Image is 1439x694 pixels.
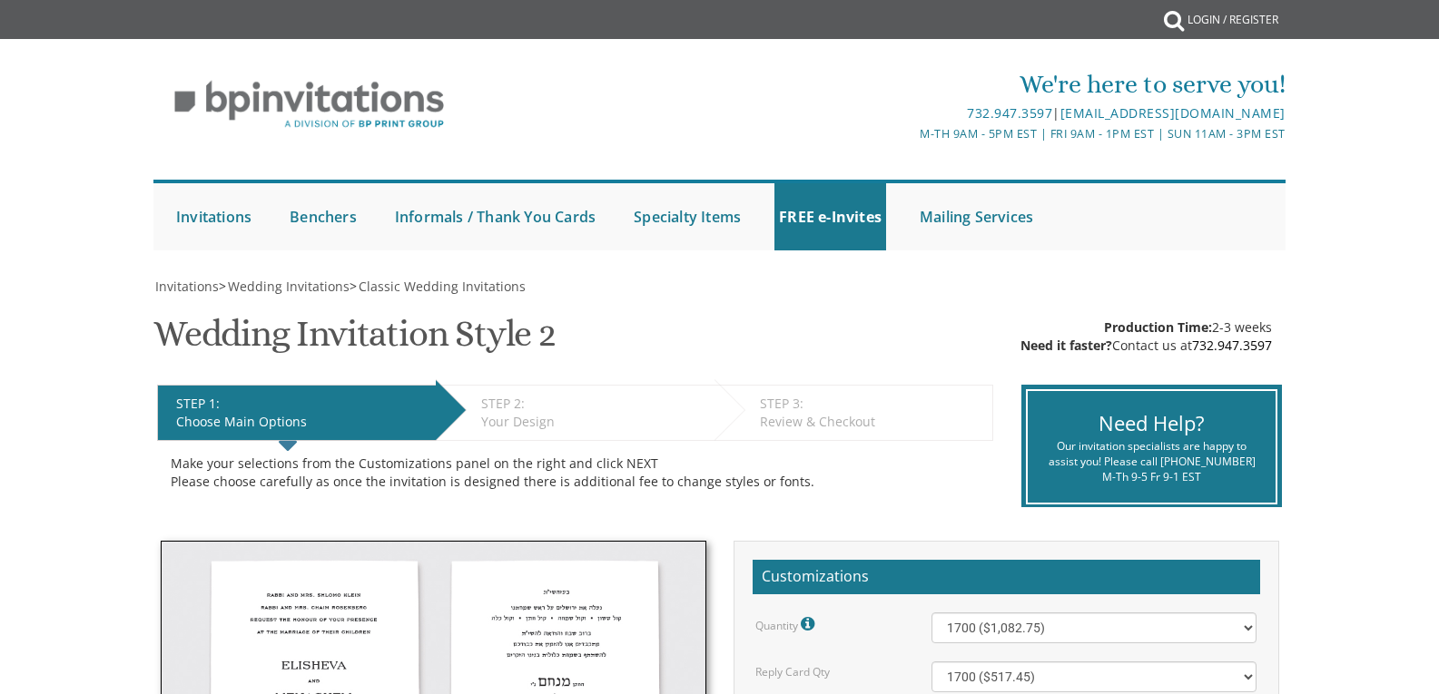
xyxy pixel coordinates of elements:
a: 732.947.3597 [967,104,1052,122]
a: Mailing Services [915,183,1038,250]
div: Make your selections from the Customizations panel on the right and click NEXT Please choose care... [171,455,980,491]
div: STEP 2: [481,395,705,413]
a: Benchers [285,183,361,250]
div: M-Th 9am - 5pm EST | Fri 9am - 1pm EST | Sun 11am - 3pm EST [532,124,1286,143]
span: Wedding Invitations [228,278,350,295]
div: | [532,103,1286,124]
iframe: chat widget [1363,621,1421,676]
h2: Customizations [753,560,1260,594]
img: BP Invitation Loft [153,67,465,142]
span: Invitations [155,278,219,295]
span: > [350,278,526,295]
div: STEP 3: [760,395,983,413]
div: Your Design [481,413,705,431]
div: Review & Checkout [760,413,983,431]
span: Production Time: [1104,318,1212,336]
div: 2-3 weeks Contact us at [1020,318,1272,355]
div: STEP 1: [176,395,427,413]
label: Reply Card Qty [755,664,830,679]
div: Our invitation specialists are happy to assist you! Please call [PHONE_NUMBER] M-Th 9-5 Fr 9-1 EST [1041,438,1262,484]
a: 732.947.3597 [1192,337,1272,354]
div: Need Help? [1041,409,1262,437]
h1: Wedding Invitation Style 2 [153,314,556,367]
a: Classic Wedding Invitations [357,278,526,295]
a: Invitations [153,278,219,295]
div: Choose Main Options [176,413,427,431]
span: Need it faster? [1020,337,1112,354]
a: FREE e-Invites [774,183,886,250]
a: Wedding Invitations [226,278,350,295]
label: Quantity [755,612,819,636]
a: [EMAIL_ADDRESS][DOMAIN_NAME] [1060,104,1286,122]
a: Informals / Thank You Cards [390,183,600,250]
a: Invitations [172,183,256,250]
span: Classic Wedding Invitations [359,278,526,295]
a: Specialty Items [629,183,745,250]
span: > [219,278,350,295]
div: We're here to serve you! [532,66,1286,103]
